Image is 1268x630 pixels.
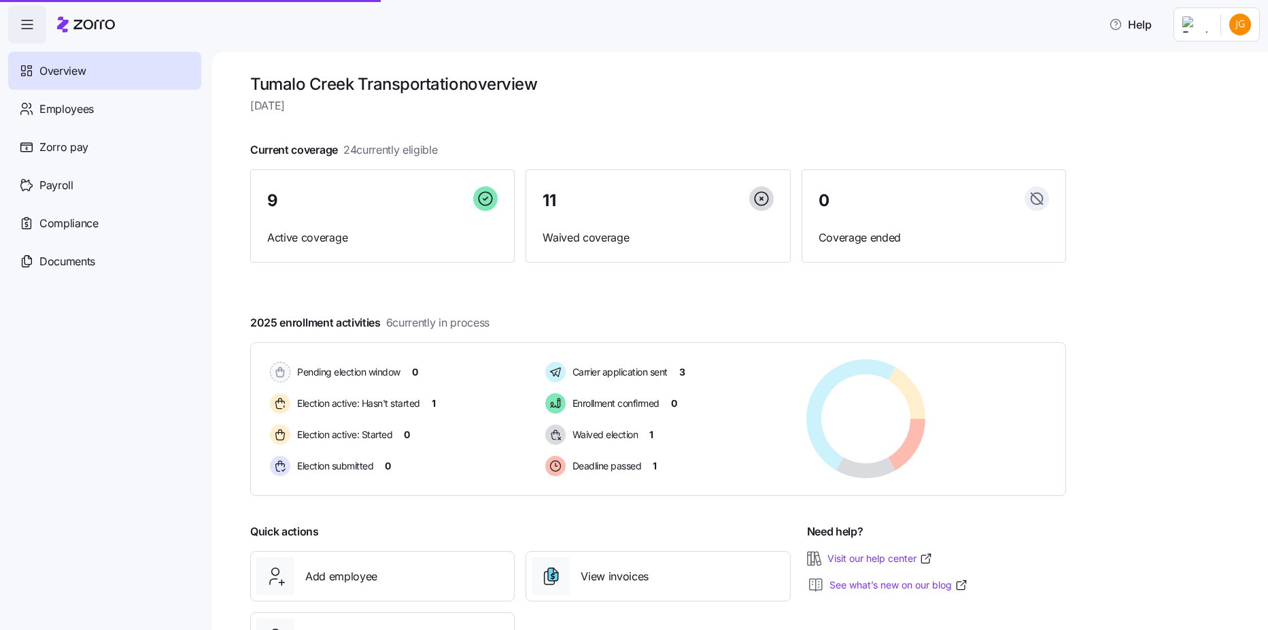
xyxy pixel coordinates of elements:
[8,90,201,128] a: Employees
[39,139,88,156] span: Zorro pay
[581,568,649,585] span: View invoices
[568,397,659,410] span: Enrollment confirmed
[293,428,392,442] span: Election active: Started
[807,523,863,540] span: Need help?
[827,552,933,565] a: Visit our help center
[671,397,677,410] span: 0
[8,204,201,242] a: Compliance
[8,242,201,280] a: Documents
[385,459,391,473] span: 0
[1229,14,1251,35] img: be28eee7940ff7541a673135d606113e
[649,428,653,442] span: 1
[305,568,377,585] span: Add employee
[568,459,642,473] span: Deadline passed
[819,229,1049,246] span: Coverage ended
[543,193,555,209] span: 11
[293,397,420,410] span: Election active: Hasn't started
[250,523,319,540] span: Quick actions
[568,365,668,379] span: Carrier application sent
[679,365,685,379] span: 3
[39,253,95,270] span: Documents
[293,365,400,379] span: Pending election window
[8,128,201,166] a: Zorro pay
[568,428,638,442] span: Waived election
[8,166,201,204] a: Payroll
[432,397,436,410] span: 1
[653,459,657,473] span: 1
[412,365,418,379] span: 0
[404,428,410,442] span: 0
[8,52,201,90] a: Overview
[343,142,438,159] span: 24 currently eligible
[1182,16,1210,33] img: Employer logo
[39,101,94,118] span: Employees
[386,314,490,331] span: 6 currently in process
[1109,16,1152,33] span: Help
[267,229,498,246] span: Active coverage
[39,215,99,232] span: Compliance
[39,177,73,194] span: Payroll
[250,97,1066,114] span: [DATE]
[1098,11,1163,38] button: Help
[250,73,1066,95] h1: Tumalo Creek Transportation overview
[543,229,773,246] span: Waived coverage
[829,578,968,592] a: See what’s new on our blog
[250,314,490,331] span: 2025 enrollment activities
[819,193,829,209] span: 0
[293,459,373,473] span: Election submitted
[250,142,438,159] span: Current coverage
[267,193,278,209] span: 9
[39,63,86,80] span: Overview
